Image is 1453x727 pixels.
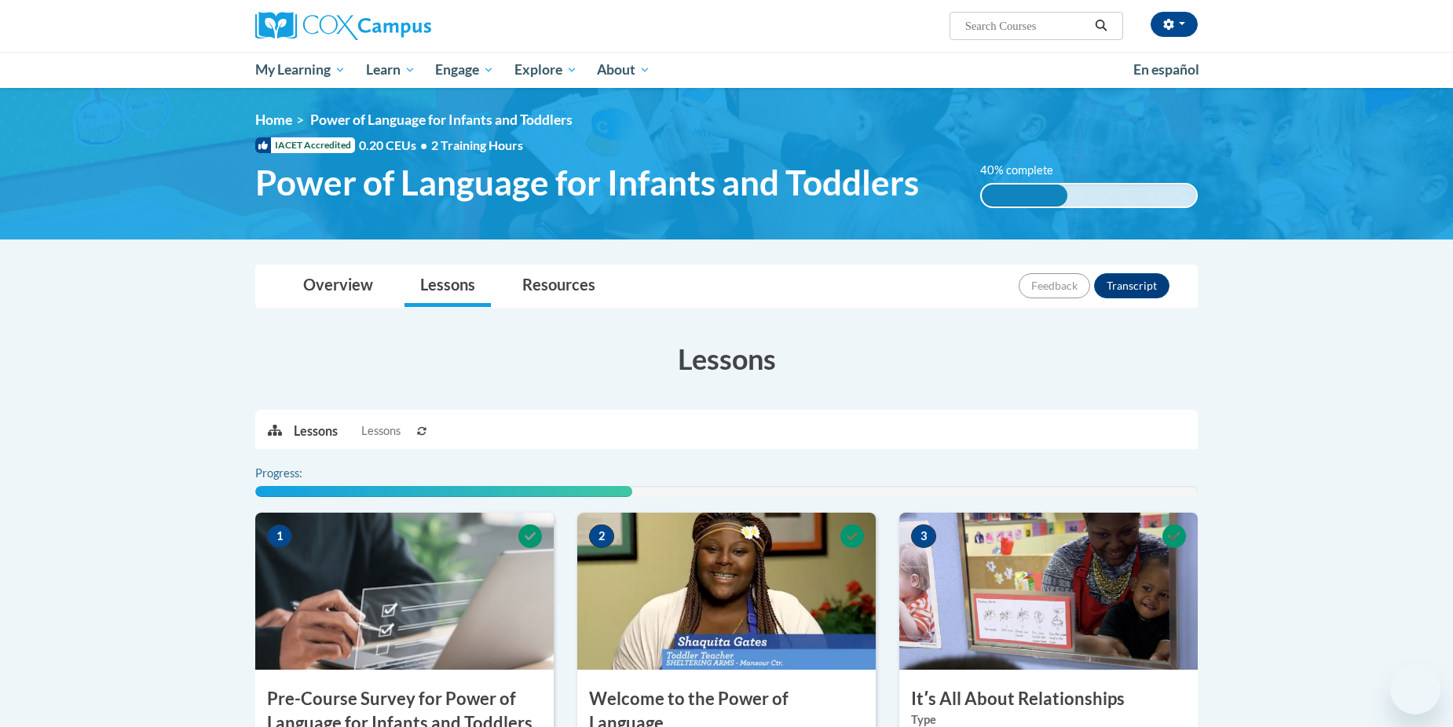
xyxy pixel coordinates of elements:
[577,513,876,670] img: Course Image
[255,12,554,40] a: Cox Campus
[1390,664,1440,714] iframe: Button to launch messaging window
[359,137,431,154] span: 0.20 CEUs
[435,60,494,79] span: Engage
[255,111,292,128] a: Home
[255,513,554,670] img: Course Image
[420,137,427,152] span: •
[425,52,504,88] a: Engage
[287,265,389,307] a: Overview
[366,60,415,79] span: Learn
[980,162,1071,179] label: 40% complete
[356,52,426,88] a: Learn
[255,465,346,482] label: Progress:
[232,52,1221,88] div: Main menu
[587,52,661,88] a: About
[361,422,401,440] span: Lessons
[431,137,523,152] span: 2 Training Hours
[1133,61,1199,78] span: En español
[1089,16,1113,35] button: Search
[899,513,1198,670] img: Course Image
[1151,12,1198,37] button: Account Settings
[514,60,577,79] span: Explore
[964,16,1089,35] input: Search Courses
[255,137,355,153] span: IACET Accredited
[1123,53,1210,86] a: En español
[504,52,587,88] a: Explore
[245,52,356,88] a: My Learning
[1094,273,1169,298] button: Transcript
[507,265,611,307] a: Resources
[982,184,1067,206] div: 40% complete
[255,12,431,40] img: Cox Campus
[294,422,338,440] p: Lessons
[255,339,1198,378] h3: Lessons
[255,162,919,203] span: Power of Language for Infants and Toddlers
[310,111,573,128] span: Power of Language for Infants and Toddlers
[404,265,491,307] a: Lessons
[899,687,1198,711] h3: Itʹs All About Relationships
[597,60,650,79] span: About
[1019,273,1090,298] button: Feedback
[911,524,936,548] span: 3
[255,60,346,79] span: My Learning
[267,524,292,548] span: 1
[589,524,614,548] span: 2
